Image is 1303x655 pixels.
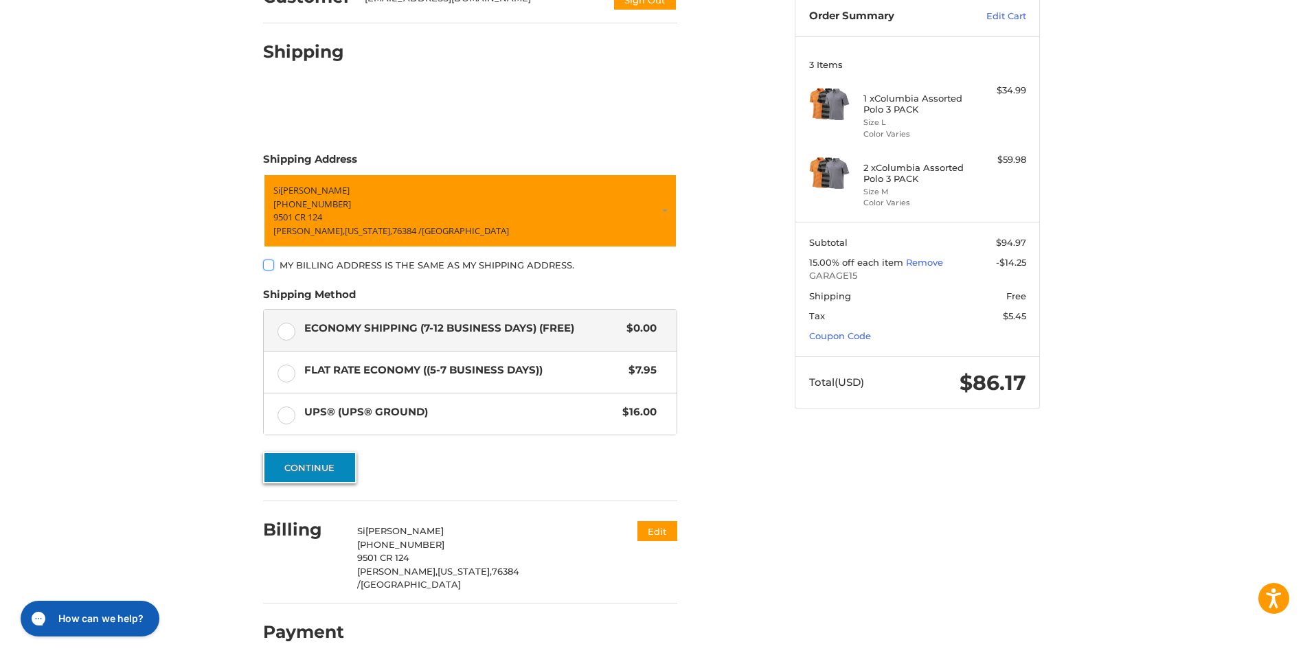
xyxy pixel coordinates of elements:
[14,596,163,641] iframe: Gorgias live chat messenger
[304,363,622,378] span: Flat Rate Economy ((5-7 Business Days))
[357,539,444,550] span: [PHONE_NUMBER]
[996,237,1026,248] span: $94.97
[809,59,1026,70] h3: 3 Items
[304,321,620,336] span: Economy Shipping (7-12 Business Days) (Free)
[357,525,365,536] span: Si
[273,224,345,236] span: [PERSON_NAME],
[1003,310,1026,321] span: $5.45
[863,162,968,185] h4: 2 x Columbia Assorted Polo 3 PACK
[957,10,1026,23] a: Edit Cart
[996,257,1026,268] span: -$14.25
[863,186,968,198] li: Size M
[906,257,943,268] a: Remove
[972,153,1026,167] div: $59.98
[863,117,968,128] li: Size L
[263,260,677,271] label: My billing address is the same as my shipping address.
[345,224,392,236] span: [US_STATE],
[809,257,906,268] span: 15.00% off each item
[422,224,509,236] span: [GEOGRAPHIC_DATA]
[809,330,871,341] a: Coupon Code
[438,566,492,577] span: [US_STATE],
[809,237,848,248] span: Subtotal
[273,197,351,209] span: [PHONE_NUMBER]
[263,152,357,174] legend: Shipping Address
[972,84,1026,97] div: $34.99
[620,321,657,336] span: $0.00
[263,174,677,248] a: Enter or select a different address
[263,41,344,62] h2: Shipping
[304,404,616,420] span: UPS® (UPS® Ground)
[263,519,343,540] h2: Billing
[392,224,422,236] span: 76384 /
[263,287,356,309] legend: Shipping Method
[615,404,657,420] span: $16.00
[809,10,957,23] h3: Order Summary
[365,525,444,536] span: [PERSON_NAME]
[863,197,968,209] li: Color Varies
[960,370,1026,395] span: $86.17
[622,363,657,378] span: $7.95
[809,310,825,321] span: Tax
[863,128,968,140] li: Color Varies
[361,579,461,590] span: [GEOGRAPHIC_DATA]
[263,452,356,483] button: Continue
[809,290,851,301] span: Shipping
[357,552,409,563] span: 9501 CR 124
[273,211,322,223] span: 9501 CR 124
[809,376,864,389] span: Total (USD)
[637,521,677,541] button: Edit
[273,184,280,196] span: Si
[863,93,968,115] h4: 1 x Columbia Assorted Polo 3 PACK
[809,269,1026,283] span: GARAGE15
[280,184,350,196] span: [PERSON_NAME]
[263,621,344,643] h2: Payment
[357,566,438,577] span: [PERSON_NAME],
[1006,290,1026,301] span: Free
